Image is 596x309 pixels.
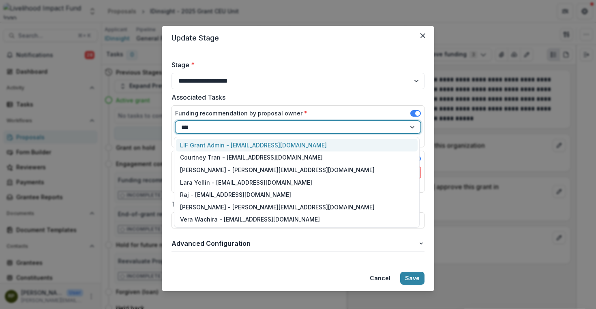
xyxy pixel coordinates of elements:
[176,176,418,189] div: Lara Yellin - [EMAIL_ADDRESS][DOMAIN_NAME]
[172,199,420,209] label: Task Due Date
[365,272,395,285] button: Cancel
[176,139,418,151] div: LIF Grant Admin - [EMAIL_ADDRESS][DOMAIN_NAME]
[175,109,307,117] label: Funding recommendation by proposal owner
[176,213,418,226] div: Vera Wachira - [EMAIL_ADDRESS][DOMAIN_NAME]
[172,239,418,248] span: Advanced Configuration
[416,29,429,42] button: Close
[172,92,420,102] label: Associated Tasks
[176,188,418,201] div: Raj - [EMAIL_ADDRESS][DOMAIN_NAME]
[162,26,434,50] header: Update Stage
[176,164,418,176] div: [PERSON_NAME] - [PERSON_NAME][EMAIL_ADDRESS][DOMAIN_NAME]
[172,60,420,70] label: Stage
[400,272,424,285] button: Save
[176,201,418,213] div: [PERSON_NAME] - [PERSON_NAME][EMAIL_ADDRESS][DOMAIN_NAME]
[172,235,424,251] button: Advanced Configuration
[176,151,418,164] div: Courtney Tran - [EMAIL_ADDRESS][DOMAIN_NAME]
